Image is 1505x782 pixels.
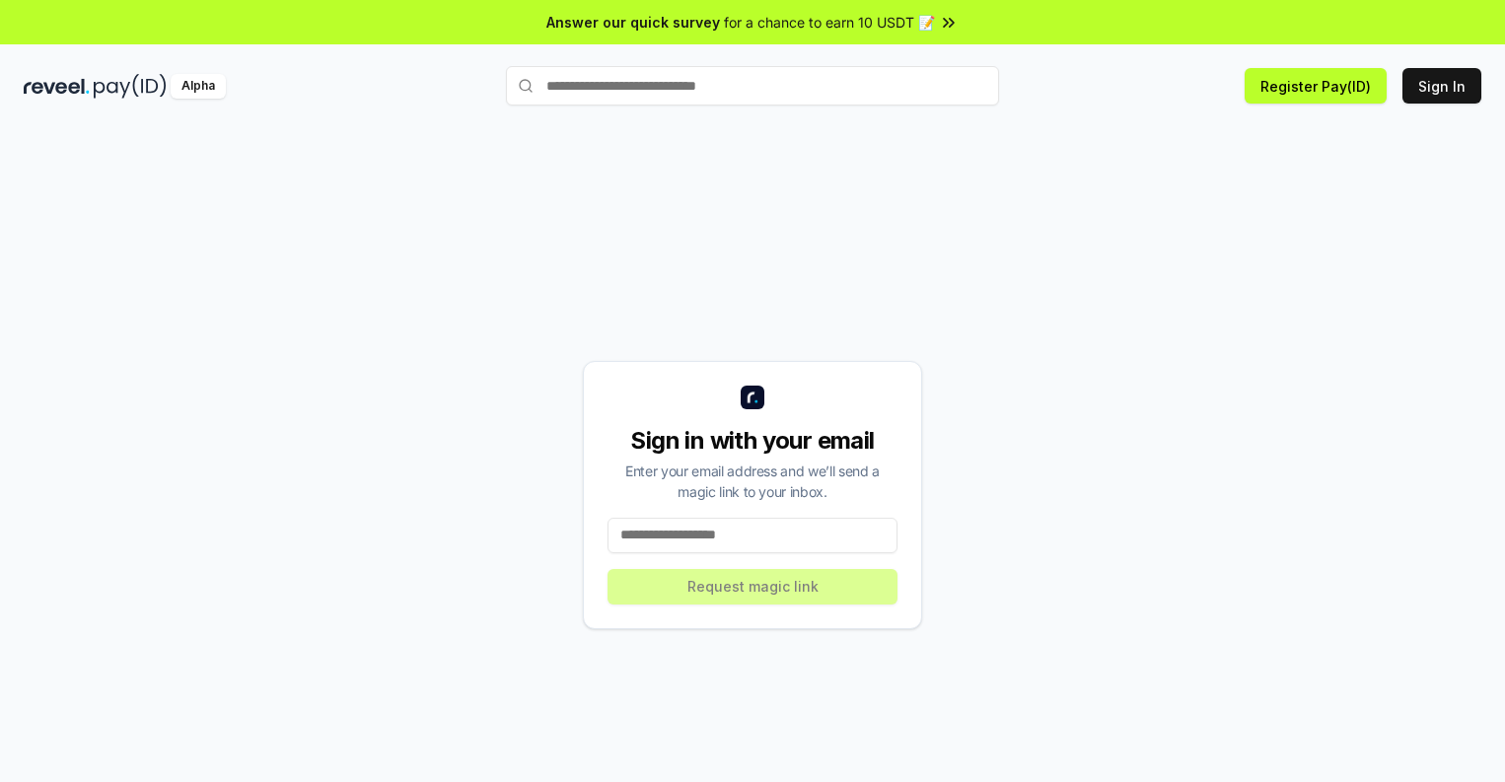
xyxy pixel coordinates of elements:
span: Answer our quick survey [546,12,720,33]
img: pay_id [94,74,167,99]
button: Sign In [1402,68,1481,104]
img: logo_small [741,386,764,409]
div: Sign in with your email [608,425,897,457]
span: for a chance to earn 10 USDT 📝 [724,12,935,33]
div: Enter your email address and we’ll send a magic link to your inbox. [608,461,897,502]
div: Alpha [171,74,226,99]
img: reveel_dark [24,74,90,99]
button: Register Pay(ID) [1245,68,1387,104]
